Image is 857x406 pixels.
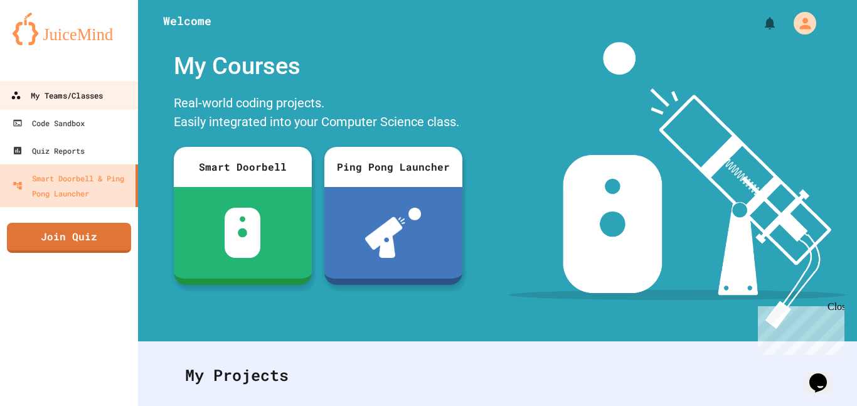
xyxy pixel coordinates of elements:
[804,356,844,393] iframe: chat widget
[780,9,819,38] div: My Account
[739,13,780,34] div: My Notifications
[13,115,85,131] div: Code Sandbox
[324,147,462,187] div: Ping Pong Launcher
[168,42,469,90] div: My Courses
[168,90,469,137] div: Real-world coding projects. Easily integrated into your Computer Science class.
[13,171,130,201] div: Smart Doorbell & Ping Pong Launcher
[7,223,131,253] a: Join Quiz
[753,301,844,355] iframe: chat widget
[225,208,260,258] img: sdb-white.svg
[365,208,421,258] img: ppl-with-ball.png
[5,5,87,80] div: Chat with us now!Close
[13,13,125,45] img: logo-orange.svg
[174,147,312,187] div: Smart Doorbell
[13,143,85,158] div: Quiz Reports
[11,88,103,104] div: My Teams/Classes
[509,42,845,329] img: banner-image-my-projects.png
[173,351,822,400] div: My Projects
